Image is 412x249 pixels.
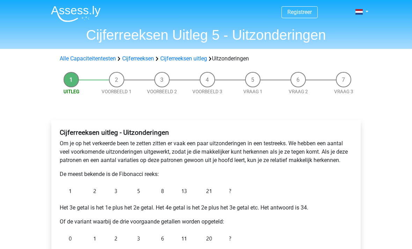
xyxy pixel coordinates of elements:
[287,9,312,15] a: Registreer
[243,89,263,94] a: Vraag 1
[289,89,308,94] a: Vraag 2
[60,232,234,246] img: Exceptions_intro_2.png
[60,184,234,198] img: Exceptions_intro_1.png
[334,89,353,94] a: Vraag 3
[64,89,79,94] a: Uitleg
[147,89,177,94] a: Voorbeeld 2
[122,55,154,62] a: Cijferreeksen
[60,139,352,164] p: Om je op het verkeerde been te zetten zitten er vaak een paar uitzonderingen in een testreeks. We...
[60,218,352,226] p: Of de variant waarbij de drie voorgaande getallen worden opgeteld:
[60,129,169,137] b: Cijferreeksen uitleg - Uitzonderingen
[60,204,352,212] p: Het 3e getal is het 1e plus het 2e getal. Het 4e getal is het 2e plus het 3e getal etc. Het antwo...
[160,55,207,62] a: Cijferreeksen uitleg
[57,54,355,63] div: Uitzonderingen
[60,55,116,62] a: Alle Capaciteitentesten
[45,27,367,43] h1: Cijferreeksen Uitleg 5 - Uitzonderingen
[51,6,101,22] img: Assessly
[60,170,352,178] p: De meest bekende is de Fibonacci reeks:
[102,89,132,94] a: Voorbeeld 1
[192,89,222,94] a: Voorbeeld 3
